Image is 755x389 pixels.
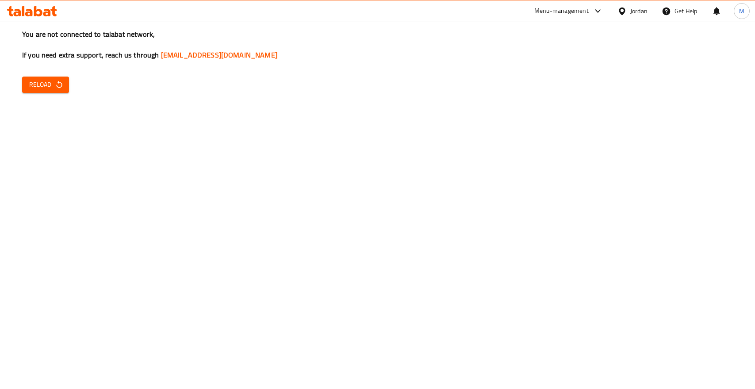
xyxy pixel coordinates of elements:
h3: You are not connected to talabat network, If you need extra support, reach us through [22,29,733,60]
span: Reload [29,79,62,90]
span: M [739,6,744,16]
div: Menu-management [534,6,589,16]
a: [EMAIL_ADDRESS][DOMAIN_NAME] [161,48,277,62]
button: Reload [22,77,69,93]
div: Jordan [630,6,648,16]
